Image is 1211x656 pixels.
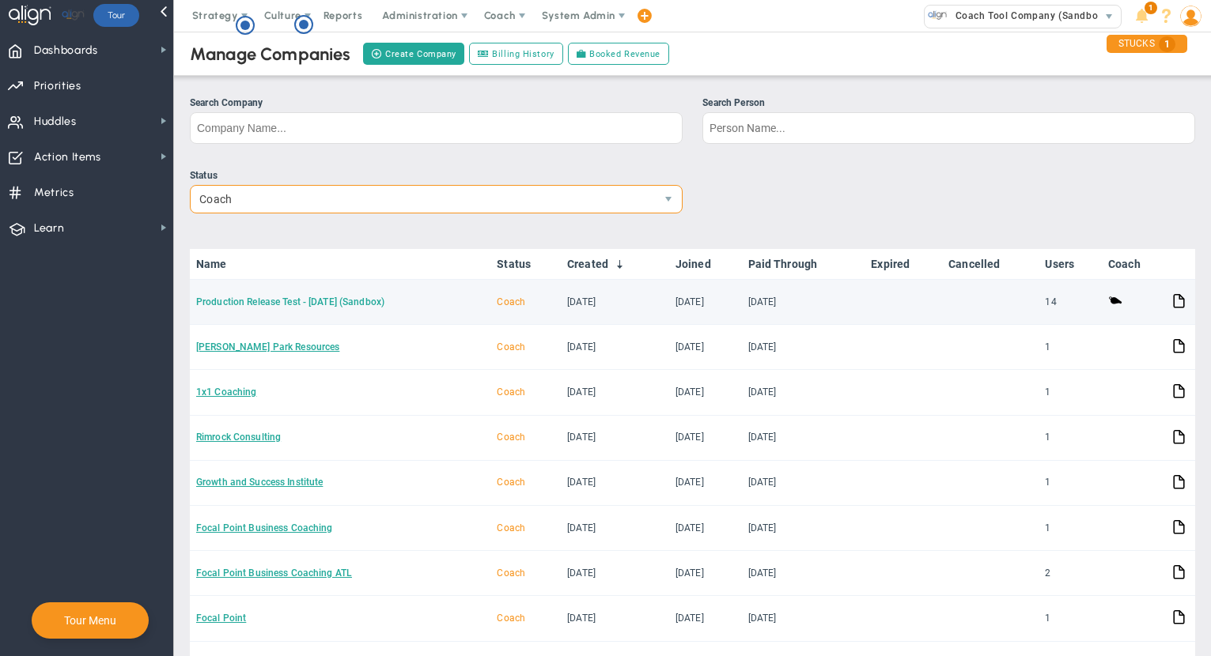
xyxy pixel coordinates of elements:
a: Expired [871,258,935,270]
td: [DATE] [561,506,669,551]
img: 33476.Company.photo [928,6,948,25]
div: Search Company [190,96,683,111]
td: [DATE] [561,416,669,461]
div: Status [190,168,683,183]
td: [DATE] [561,370,669,415]
span: Coach [497,522,525,533]
span: Action Items [34,141,101,174]
td: [DATE] [669,325,742,370]
span: Metrics [34,176,74,209]
td: [DATE] [669,551,742,596]
a: Focal Point Business Coaching ATL [196,567,352,579]
td: 1 [1039,596,1102,641]
span: Coach [497,477,525,488]
td: [DATE] [742,596,865,641]
td: [DATE] [742,280,865,325]
span: 1 [1159,36,1175,52]
td: [DATE] [561,551,669,596]
a: Coach [1108,258,1159,270]
span: Coach [497,296,525,307]
a: Growth and Success Institute [196,477,323,488]
td: [DATE] [742,506,865,551]
span: Huddles [34,105,77,138]
td: [DATE] [561,461,669,506]
td: [DATE] [669,416,742,461]
td: 2 [1039,551,1102,596]
a: Production Release Test - [DATE] (Sandbox) [196,296,384,307]
span: Coach [191,186,655,213]
td: [DATE] [669,370,742,415]
span: Coach [497,341,525,353]
a: Created [567,258,662,270]
td: 14 [1039,280,1102,325]
a: Cancelled [948,258,1032,270]
a: Rimrock Consulting [196,432,281,443]
a: 1x1 Coaching [196,386,256,398]
a: Focal Point [196,613,246,624]
td: [DATE] [669,596,742,641]
img: 64089.Person.photo [1180,6,1202,27]
span: Coach [484,9,516,21]
div: Manage Companies [190,43,351,65]
a: Status [497,258,554,270]
span: select [655,186,682,213]
td: [DATE] [669,461,742,506]
td: [DATE] [742,325,865,370]
span: Administration [382,9,457,21]
td: [DATE] [742,461,865,506]
td: [DATE] [561,280,669,325]
td: [DATE] [742,551,865,596]
input: Search Person [702,112,1195,144]
span: Strategy [192,9,238,21]
a: Booked Revenue [568,43,669,65]
a: [PERSON_NAME] Park Resources [196,341,339,353]
td: [DATE] [669,280,742,325]
span: Priorities [34,70,81,103]
div: Search Person [702,96,1195,111]
td: [DATE] [742,416,865,461]
a: Name [196,258,484,270]
button: Create Company [363,43,464,65]
span: Coach [497,567,525,579]
td: 1 [1039,416,1102,461]
span: Dashboards [34,34,98,67]
span: Culture [264,9,301,21]
td: 1 [1039,325,1102,370]
td: 1 [1039,461,1102,506]
a: Paid Through [748,258,858,270]
td: [DATE] [669,506,742,551]
a: Joined [676,258,735,270]
a: Focal Point Business Coaching [196,522,332,533]
input: Search Company [190,112,683,144]
span: Learn [34,212,64,245]
td: [DATE] [561,596,669,641]
span: Coach [497,386,525,398]
span: 1 [1145,2,1157,14]
a: Users [1045,258,1095,270]
span: System Admin [542,9,615,21]
td: [DATE] [561,325,669,370]
span: Coach [497,432,525,443]
td: 1 [1039,506,1102,551]
a: Billing History [469,43,563,65]
span: Coach Tool Company (Sandbox) [948,6,1107,26]
button: Tour Menu [59,613,121,628]
td: 1 [1039,370,1102,415]
div: STUCKS [1107,35,1187,53]
td: [DATE] [742,370,865,415]
span: Coach [497,613,525,624]
span: select [1098,6,1121,28]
